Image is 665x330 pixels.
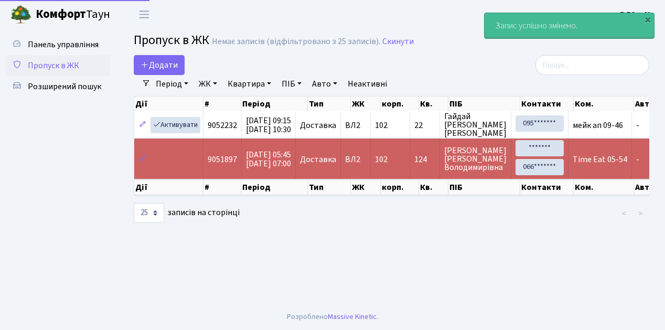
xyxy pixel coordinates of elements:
th: Тип [308,97,351,111]
b: ВЛ2 -. К. [620,9,652,20]
span: - [636,120,639,131]
a: Додати [134,55,185,75]
th: Дії [134,97,203,111]
a: ВЛ2 -. К. [620,8,652,21]
th: Контакти [520,97,574,111]
th: Період [241,97,308,111]
a: Авто [308,75,341,93]
a: ЖК [195,75,221,93]
th: # [203,97,241,111]
a: Активувати [151,117,200,133]
th: ЖК [351,97,381,111]
span: [PERSON_NAME] [PERSON_NAME] Володимирівна [444,146,507,172]
img: logo.png [10,4,31,25]
span: Панель управління [28,39,99,50]
span: Додати [141,59,178,71]
th: Дії [134,179,203,195]
span: 102 [375,154,388,165]
select: записів на сторінці [134,203,164,223]
th: ПІБ [448,179,520,195]
b: Комфорт [36,6,86,23]
span: Гайдай [PERSON_NAME] [PERSON_NAME] [444,112,507,137]
th: Період [241,179,308,195]
span: [DATE] 09:15 [DATE] 10:30 [246,115,291,135]
th: Кв. [419,97,448,111]
a: Неактивні [344,75,391,93]
a: Massive Kinetic [328,311,377,322]
span: 102 [375,120,388,131]
th: корп. [381,97,419,111]
th: Контакти [520,179,574,195]
th: ЖК [351,179,381,195]
button: Переключити навігацію [131,6,157,23]
th: Тип [308,179,351,195]
th: # [203,179,241,195]
span: Пропуск в ЖК [134,31,209,49]
span: Time Eat 05-54 [573,154,627,165]
a: Пропуск в ЖК [5,55,110,76]
span: мейк ап 09-46 [573,120,623,131]
span: Доставка [300,121,336,130]
div: Розроблено . [287,311,378,323]
th: Ком. [574,97,634,111]
div: Немає записів (відфільтровано з 25 записів). [212,37,380,47]
span: Таун [36,6,110,24]
a: Період [152,75,192,93]
th: Ком. [574,179,634,195]
span: 22 [414,121,435,130]
input: Пошук... [535,55,649,75]
span: 9052232 [208,120,237,131]
span: ВЛ2 [345,121,366,130]
span: 9051897 [208,154,237,165]
th: Кв. [419,179,448,195]
a: ПІБ [277,75,306,93]
span: ВЛ2 [345,155,366,164]
span: Розширений пошук [28,81,101,92]
span: Пропуск в ЖК [28,60,79,71]
label: записів на сторінці [134,203,240,223]
span: - [636,154,639,165]
span: [DATE] 05:45 [DATE] 07:00 [246,149,291,169]
span: Доставка [300,155,336,164]
a: Панель управління [5,34,110,55]
a: Скинути [382,37,414,47]
th: корп. [381,179,419,195]
a: Розширений пошук [5,76,110,97]
div: Запис успішно змінено. [485,13,654,38]
div: × [642,14,653,25]
span: 124 [414,155,435,164]
th: ПІБ [448,97,520,111]
a: Квартира [223,75,275,93]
